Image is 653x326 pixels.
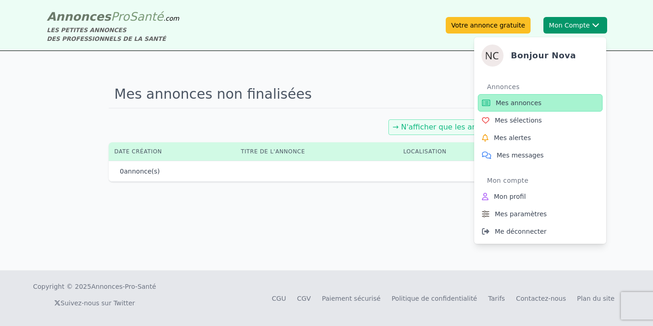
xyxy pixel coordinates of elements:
[322,295,381,302] a: Paiement sécurisé
[478,205,603,223] a: Mes paramètres
[47,10,111,23] span: Annonces
[120,167,160,176] p: annonce(s)
[495,209,547,219] span: Mes paramètres
[496,98,542,107] span: Mes annonces
[398,142,515,161] th: Localisation
[120,168,124,175] span: 0
[495,116,542,125] span: Mes sélections
[111,10,130,23] span: Pro
[494,133,531,142] span: Mes alertes
[109,80,544,108] h1: Mes annonces non finalisées
[54,299,135,307] a: Suivez-nous sur Twitter
[272,295,286,302] a: CGU
[109,142,235,161] th: Date création
[163,15,179,22] span: .com
[393,123,538,131] a: → N'afficher que les annonces diffusées
[446,17,531,34] a: Votre annonce gratuite
[478,223,603,240] a: Me déconnecter
[478,129,603,146] a: Mes alertes
[235,142,398,161] th: Titre de l'annonce
[47,10,179,23] a: AnnoncesProSanté.com
[47,26,179,43] div: LES PETITES ANNONCES DES PROFESSIONNELS DE LA SANTÉ
[488,295,505,302] a: Tarifs
[487,79,603,94] div: Annonces
[495,227,547,236] span: Me déconnecter
[129,10,163,23] span: Santé
[516,295,566,302] a: Contactez-nous
[91,282,156,291] a: Annonces-Pro-Santé
[297,295,311,302] a: CGV
[511,49,576,62] h4: Bonjour Nova
[478,112,603,129] a: Mes sélections
[478,188,603,205] a: Mon profil
[481,45,504,67] img: Nova
[497,151,544,160] span: Mes messages
[577,295,614,302] a: Plan du site
[478,146,603,164] a: Mes messages
[33,282,156,291] div: Copyright © 2025
[392,295,477,302] a: Politique de confidentialité
[494,192,526,201] span: Mon profil
[478,94,603,112] a: Mes annonces
[543,17,607,34] button: Mon CompteNovaBonjour NovaAnnoncesMes annoncesMes sélectionsMes alertesMes messagesMon compteMon ...
[487,173,603,188] div: Mon compte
